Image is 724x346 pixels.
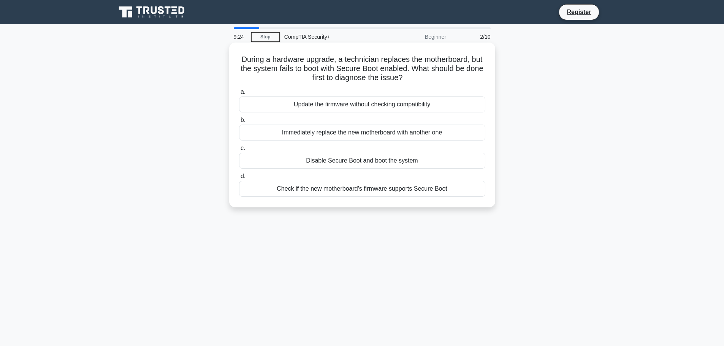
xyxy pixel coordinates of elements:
[384,29,451,44] div: Beginner
[241,88,246,95] span: a.
[451,29,495,44] div: 2/10
[239,181,485,197] div: Check if the new motherboard's firmware supports Secure Boot
[562,7,596,17] a: Register
[239,153,485,169] div: Disable Secure Boot and boot the system
[280,29,384,44] div: CompTIA Security+
[241,145,245,151] span: c.
[239,125,485,141] div: Immediately replace the new motherboard with another one
[241,173,246,179] span: d.
[238,55,486,83] h5: During a hardware upgrade, a technician replaces the motherboard, but the system fails to boot wi...
[239,96,485,112] div: Update the firmware without checking compatibility
[229,29,251,44] div: 9:24
[241,117,246,123] span: b.
[251,32,280,42] a: Stop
